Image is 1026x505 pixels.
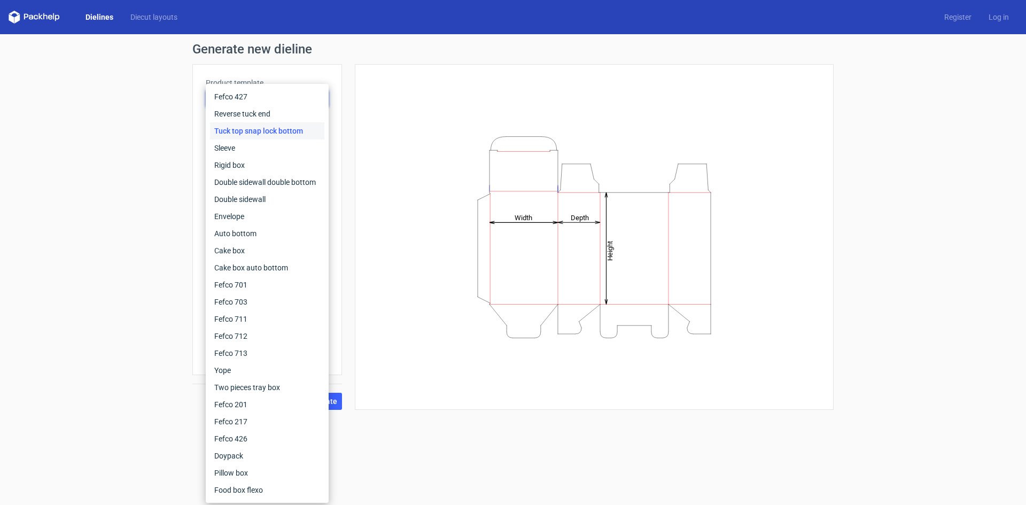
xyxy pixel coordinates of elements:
[210,174,324,191] div: Double sidewall double bottom
[210,379,324,396] div: Two pieces tray box
[210,293,324,310] div: Fefco 703
[210,225,324,242] div: Auto bottom
[515,213,532,221] tspan: Width
[210,464,324,481] div: Pillow box
[210,413,324,430] div: Fefco 217
[210,447,324,464] div: Doypack
[210,139,324,157] div: Sleeve
[210,122,324,139] div: Tuck top snap lock bottom
[210,208,324,225] div: Envelope
[210,362,324,379] div: Yope
[192,43,834,56] h1: Generate new dieline
[77,12,122,22] a: Dielines
[210,157,324,174] div: Rigid box
[936,12,980,22] a: Register
[122,12,186,22] a: Diecut layouts
[210,430,324,447] div: Fefco 426
[210,242,324,259] div: Cake box
[210,259,324,276] div: Cake box auto bottom
[206,77,329,88] label: Product template
[210,396,324,413] div: Fefco 201
[210,191,324,208] div: Double sidewall
[210,276,324,293] div: Fefco 701
[210,105,324,122] div: Reverse tuck end
[210,310,324,328] div: Fefco 711
[606,240,614,260] tspan: Height
[571,213,589,221] tspan: Depth
[210,345,324,362] div: Fefco 713
[980,12,1017,22] a: Log in
[210,481,324,499] div: Food box flexo
[210,328,324,345] div: Fefco 712
[210,88,324,105] div: Fefco 427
